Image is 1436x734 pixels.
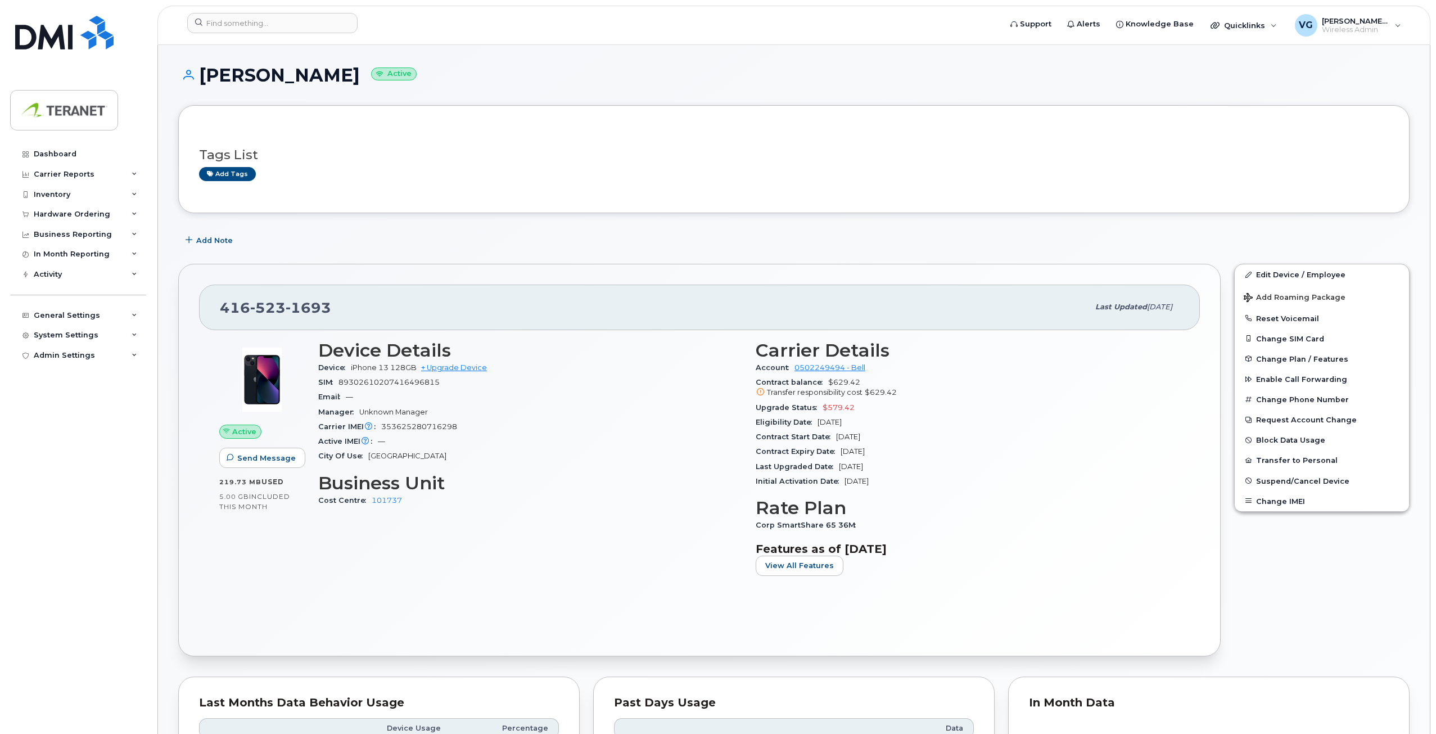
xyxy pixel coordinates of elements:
span: 1693 [286,299,331,316]
button: Change SIM Card [1235,328,1409,349]
span: Eligibility Date [756,418,818,426]
span: Cost Centre [318,496,372,505]
span: City Of Use [318,452,368,460]
span: Transfer responsibility cost [767,388,862,397]
span: 89302610207416496815 [338,378,440,386]
span: Contract balance [756,378,828,386]
h3: Features as of [DATE] [756,542,1180,556]
a: Add tags [199,167,256,181]
h3: Business Unit [318,473,742,493]
span: Change Plan / Features [1256,354,1348,363]
button: Add Note [178,230,242,250]
span: Add Note [196,235,233,246]
span: — [378,437,385,445]
button: Reset Voicemail [1235,308,1409,328]
span: Last Upgraded Date [756,462,839,471]
button: Enable Call Forwarding [1235,369,1409,389]
span: Active [232,426,256,437]
span: 523 [250,299,286,316]
a: + Upgrade Device [421,363,487,372]
span: Corp SmartShare 65 36M [756,521,861,529]
span: Manager [318,408,359,416]
span: Contract Expiry Date [756,447,841,456]
h3: Carrier Details [756,340,1180,361]
span: SIM [318,378,338,386]
span: [DATE] [845,477,869,485]
button: Send Message [219,448,305,468]
span: 219.73 MB [219,478,261,486]
h3: Device Details [318,340,742,361]
h3: Rate Plan [756,498,1180,518]
span: — [346,393,353,401]
button: Transfer to Personal [1235,450,1409,470]
span: Last updated [1095,303,1147,311]
div: Last Months Data Behavior Usage [199,697,559,709]
span: [GEOGRAPHIC_DATA] [368,452,446,460]
span: iPhone 13 128GB [351,363,417,372]
span: Active IMEI [318,437,378,445]
button: Suspend/Cancel Device [1235,471,1409,491]
h3: Tags List [199,148,1389,162]
span: 5.00 GB [219,493,249,501]
span: Device [318,363,351,372]
span: Carrier IMEI [318,422,381,431]
div: In Month Data [1029,697,1389,709]
span: [DATE] [818,418,842,426]
button: Change Phone Number [1235,389,1409,409]
span: $579.42 [823,403,855,412]
span: Contract Start Date [756,433,836,441]
span: Unknown Manager [359,408,428,416]
span: 416 [220,299,331,316]
span: $629.42 [756,378,1180,398]
a: 0502249494 - Bell [794,363,865,372]
span: Email [318,393,346,401]
a: 101737 [372,496,402,505]
small: Active [371,67,417,80]
span: [DATE] [841,447,865,456]
button: View All Features [756,556,843,576]
span: Account [756,363,794,372]
div: Past Days Usage [614,697,974,709]
img: image20231002-3703462-1ig824h.jpeg [228,346,296,413]
button: Change IMEI [1235,491,1409,511]
span: used [261,478,284,486]
span: Send Message [237,453,296,463]
span: Add Roaming Package [1244,293,1345,304]
button: Block Data Usage [1235,430,1409,450]
span: 353625280716298 [381,422,457,431]
button: Add Roaming Package [1235,285,1409,308]
button: Request Account Change [1235,409,1409,430]
span: [DATE] [836,433,860,441]
span: View All Features [765,560,834,571]
span: Upgrade Status [756,403,823,412]
span: included this month [219,492,290,511]
span: $629.42 [865,388,897,397]
span: [DATE] [839,462,863,471]
span: Initial Activation Date [756,477,845,485]
span: [DATE] [1147,303,1172,311]
button: Change Plan / Features [1235,349,1409,369]
h1: [PERSON_NAME] [178,65,1410,85]
span: Enable Call Forwarding [1256,375,1347,384]
span: Suspend/Cancel Device [1256,476,1349,485]
a: Edit Device / Employee [1235,264,1409,285]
